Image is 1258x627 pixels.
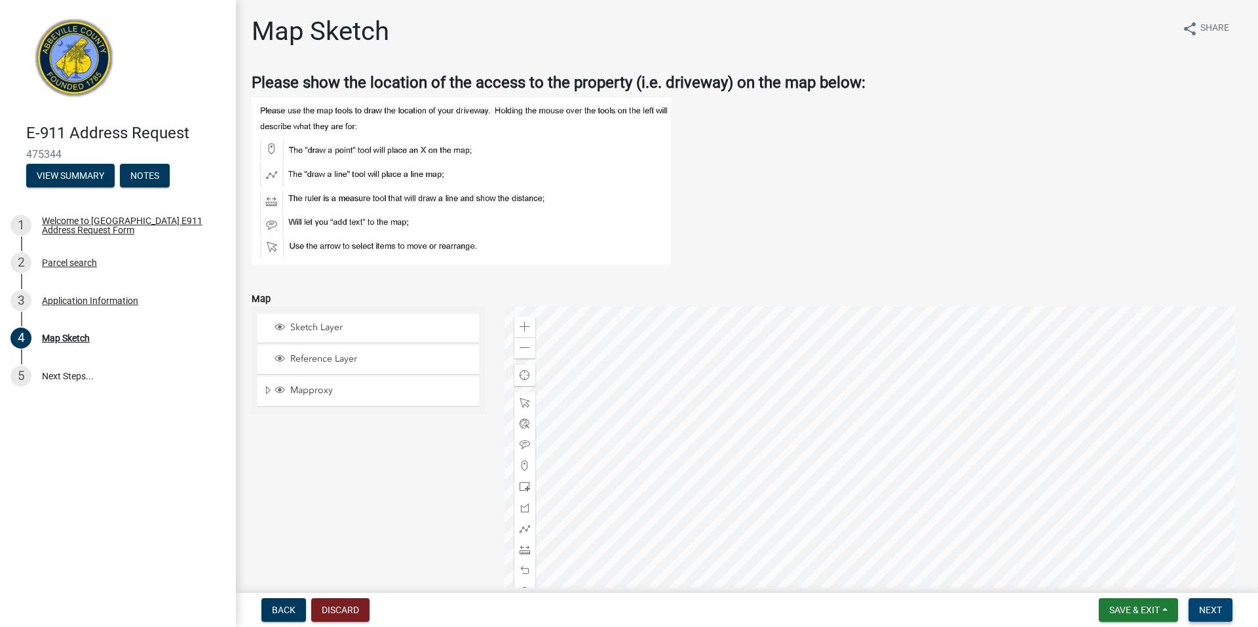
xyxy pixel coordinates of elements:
[252,73,866,92] strong: Please show the location of the access to the property (i.e. driveway) on the map below:
[120,164,170,187] button: Notes
[273,322,474,335] div: Sketch Layer
[287,385,474,396] span: Mapproxy
[1189,598,1232,622] button: Next
[10,215,31,236] div: 1
[10,366,31,387] div: 5
[287,322,474,333] span: Sketch Layer
[261,598,306,622] button: Back
[42,258,97,267] div: Parcel search
[1099,598,1178,622] button: Save & Exit
[263,385,273,398] span: Expand
[257,345,479,375] li: Reference Layer
[273,353,474,366] div: Reference Layer
[1109,605,1160,615] span: Save & Exit
[42,296,138,305] div: Application Information
[1200,21,1229,37] span: Share
[252,16,389,47] h1: Map Sketch
[256,311,480,411] ul: Layer List
[311,598,370,622] button: Discard
[514,316,535,337] div: Zoom in
[514,365,535,386] div: Find my location
[26,171,115,181] wm-modal-confirm: Summary
[1199,605,1222,615] span: Next
[10,252,31,273] div: 2
[26,164,115,187] button: View Summary
[257,377,479,407] li: Mapproxy
[42,216,215,235] div: Welcome to [GEOGRAPHIC_DATA] E911 Address Request Form
[287,353,474,365] span: Reference Layer
[42,333,90,343] div: Map Sketch
[252,295,271,304] label: Map
[252,98,671,265] img: map_tools_help-sm_24441579-28a2-454c-9132-f70407ae53ac.jpg
[272,605,295,615] span: Back
[514,337,535,358] div: Zoom out
[10,328,31,349] div: 4
[1172,16,1240,41] button: shareShare
[26,14,123,110] img: Abbeville County, South Carolina
[10,290,31,311] div: 3
[120,171,170,181] wm-modal-confirm: Notes
[1182,21,1198,37] i: share
[273,385,474,398] div: Mapproxy
[26,124,225,143] h4: E-911 Address Request
[257,314,479,343] li: Sketch Layer
[26,148,210,161] span: 475344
